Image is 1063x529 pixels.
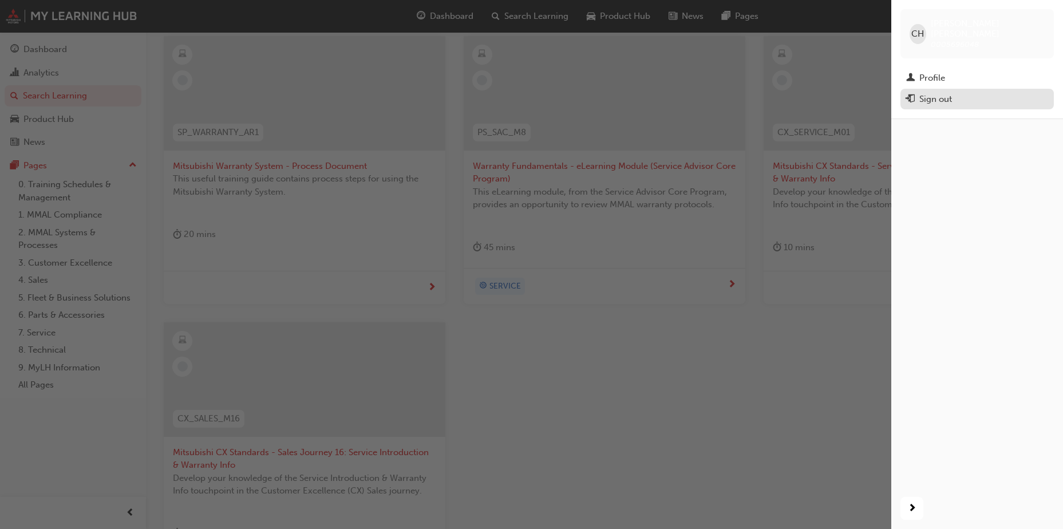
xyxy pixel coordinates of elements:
span: 0005696048 [931,40,979,49]
div: Profile [919,72,945,85]
span: exit-icon [906,94,915,105]
div: Sign out [919,93,952,106]
span: man-icon [906,73,915,84]
a: Profile [900,68,1054,89]
span: CH [911,27,924,41]
button: Sign out [900,89,1054,110]
span: next-icon [908,502,916,516]
span: [PERSON_NAME] [PERSON_NAME] [931,18,1045,39]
